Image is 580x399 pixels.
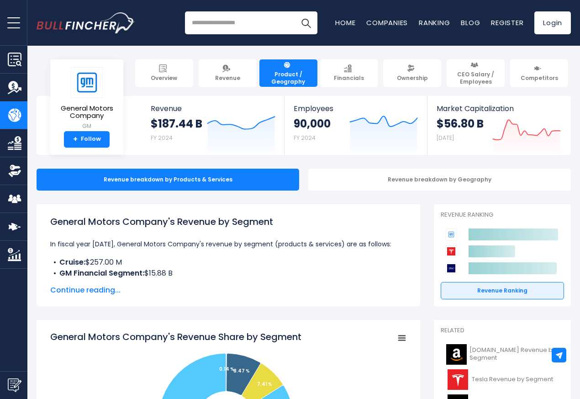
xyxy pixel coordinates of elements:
[427,96,570,155] a: Market Capitalization $56.80 B [DATE]
[259,59,317,87] a: Product / Geography
[472,376,553,383] span: Tesla Revenue by Segment
[50,215,406,229] h1: General Motors Company's Revenue by Segment
[437,104,561,113] span: Market Capitalization
[534,11,571,34] a: Login
[59,257,85,267] b: Cruise:
[510,59,568,87] a: Competitors
[437,134,454,142] small: [DATE]
[445,245,457,257] img: Tesla competitors logo
[257,381,272,388] tspan: 7.41 %
[50,239,406,250] p: In fiscal year [DATE], General Motors Company's revenue by segment (products & services) are as f...
[215,74,240,82] span: Revenue
[437,117,484,131] strong: $56.80 B
[59,268,144,278] b: GM Financial Segment:
[491,18,523,27] a: Register
[50,285,406,296] span: Continue reading...
[151,117,202,131] strong: $187.44 B
[334,74,364,82] span: Financials
[366,18,408,27] a: Companies
[37,12,135,33] img: Bullfincher logo
[73,135,78,144] strong: +
[57,67,116,131] a: General Motors Company GM
[295,11,317,34] button: Search
[446,369,469,390] img: TSLA logo
[419,18,450,27] a: Ranking
[441,211,564,219] p: Revenue Ranking
[199,59,257,87] a: Revenue
[447,59,505,87] a: CEO Salary / Employees
[142,96,285,155] a: Revenue $187.44 B FY 2024
[58,122,116,130] small: GM
[445,262,457,274] img: Ford Motor Company competitors logo
[233,367,250,374] tspan: 8.47 %
[64,131,110,148] a: +Follow
[469,346,559,362] span: [DOMAIN_NAME] Revenue by Segment
[37,169,299,191] div: Revenue breakdown by Products & Services
[285,96,427,155] a: Employees 90,000 FY 2024
[8,164,21,178] img: Ownership
[441,327,564,335] p: Related
[445,229,457,240] img: General Motors Company competitors logo
[264,71,313,85] span: Product / Geography
[441,367,564,392] a: Tesla Revenue by Segment
[58,105,116,120] span: General Motors Company
[451,71,501,85] span: CEO Salary / Employees
[151,104,275,113] span: Revenue
[446,344,467,365] img: AMZN logo
[294,104,417,113] span: Employees
[219,366,234,372] tspan: 0.14 %
[441,282,564,299] a: Revenue Ranking
[308,169,571,191] div: Revenue breakdown by Geography
[320,59,378,87] a: Financials
[151,74,177,82] span: Overview
[151,134,173,142] small: FY 2024
[37,12,135,33] a: Go to homepage
[521,74,558,82] span: Competitors
[50,330,301,343] tspan: General Motors Company's Revenue Share by Segment
[461,18,480,27] a: Blog
[294,117,331,131] strong: 90,000
[441,342,564,367] a: [DOMAIN_NAME] Revenue by Segment
[397,74,428,82] span: Ownership
[135,59,193,87] a: Overview
[294,134,316,142] small: FY 2024
[335,18,355,27] a: Home
[50,268,406,279] li: $15.88 B
[383,59,441,87] a: Ownership
[50,257,406,268] li: $257.00 M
